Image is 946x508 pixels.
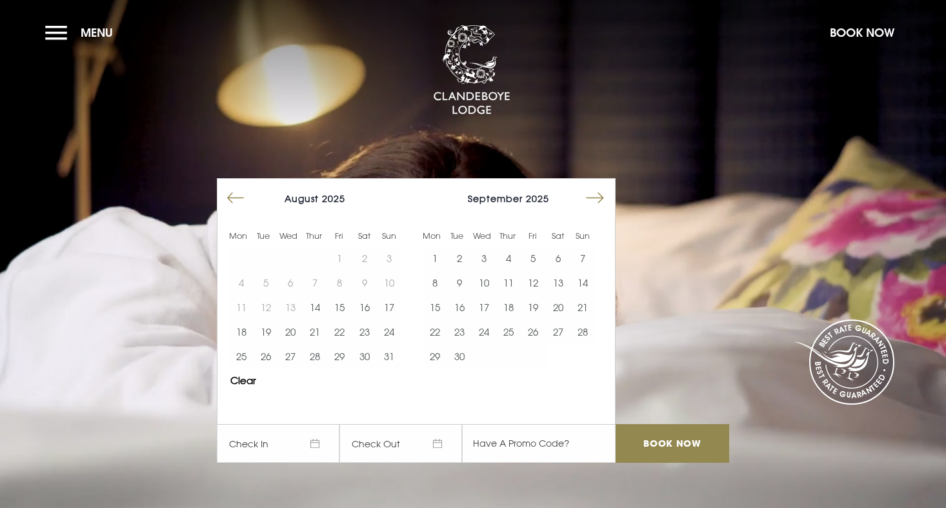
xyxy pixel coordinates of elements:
td: Choose Sunday, September 21, 2025 as your start date. [570,295,595,320]
td: Choose Friday, August 29, 2025 as your start date. [327,344,352,369]
td: Choose Tuesday, September 16, 2025 as your start date. [447,295,472,320]
button: 18 [229,320,254,344]
td: Choose Saturday, August 16, 2025 as your start date. [352,295,377,320]
button: 20 [546,295,570,320]
button: Clear [230,376,256,385]
td: Choose Thursday, September 25, 2025 as your start date. [496,320,521,344]
button: 23 [352,320,377,344]
button: 13 [546,270,570,295]
button: 1 [423,246,447,270]
td: Choose Thursday, September 11, 2025 as your start date. [496,270,521,295]
td: Choose Thursday, September 4, 2025 as your start date. [496,246,521,270]
td: Choose Saturday, August 23, 2025 as your start date. [352,320,377,344]
button: 4 [496,246,521,270]
td: Choose Friday, September 5, 2025 as your start date. [521,246,545,270]
button: 15 [327,295,352,320]
button: 21 [570,295,595,320]
td: Choose Tuesday, September 23, 2025 as your start date. [447,320,472,344]
td: Choose Sunday, August 24, 2025 as your start date. [377,320,401,344]
td: Choose Wednesday, August 27, 2025 as your start date. [278,344,303,369]
td: Choose Tuesday, September 2, 2025 as your start date. [447,246,472,270]
td: Choose Wednesday, August 20, 2025 as your start date. [278,320,303,344]
td: Choose Thursday, September 18, 2025 as your start date. [496,295,521,320]
button: 17 [377,295,401,320]
button: 23 [447,320,472,344]
td: Choose Saturday, September 13, 2025 as your start date. [546,270,570,295]
button: 26 [254,344,278,369]
span: August [285,193,319,204]
button: 17 [472,295,496,320]
img: Clandeboye Lodge [433,25,510,116]
button: 25 [496,320,521,344]
span: Check Out [339,424,462,463]
button: 30 [352,344,377,369]
td: Choose Saturday, August 30, 2025 as your start date. [352,344,377,369]
td: Choose Wednesday, September 24, 2025 as your start date. [472,320,496,344]
button: 30 [447,344,472,369]
td: Choose Sunday, September 14, 2025 as your start date. [570,270,595,295]
button: 25 [229,344,254,369]
button: 9 [447,270,472,295]
button: 8 [423,270,447,295]
button: 28 [303,344,327,369]
button: 16 [447,295,472,320]
button: 12 [521,270,545,295]
td: Choose Wednesday, September 10, 2025 as your start date. [472,270,496,295]
button: 31 [377,344,401,369]
td: Choose Tuesday, August 19, 2025 as your start date. [254,320,278,344]
td: Choose Monday, September 1, 2025 as your start date. [423,246,447,270]
button: 11 [496,270,521,295]
td: Choose Sunday, September 28, 2025 as your start date. [570,320,595,344]
button: 14 [303,295,327,320]
button: 3 [472,246,496,270]
button: 16 [352,295,377,320]
td: Choose Monday, September 15, 2025 as your start date. [423,295,447,320]
button: 29 [423,344,447,369]
button: 15 [423,295,447,320]
button: 22 [327,320,352,344]
button: 5 [521,246,545,270]
span: September [468,193,523,204]
button: 21 [303,320,327,344]
span: Check In [217,424,339,463]
span: 2025 [322,193,345,204]
button: 24 [472,320,496,344]
button: Move forward to switch to the next month. [583,186,607,210]
td: Choose Saturday, September 27, 2025 as your start date. [546,320,570,344]
td: Choose Friday, August 22, 2025 as your start date. [327,320,352,344]
button: 10 [472,270,496,295]
td: Choose Tuesday, August 26, 2025 as your start date. [254,344,278,369]
button: 29 [327,344,352,369]
td: Choose Wednesday, September 17, 2025 as your start date. [472,295,496,320]
td: Choose Monday, August 18, 2025 as your start date. [229,320,254,344]
button: 6 [546,246,570,270]
input: Have A Promo Code? [462,424,616,463]
button: Move backward to switch to the previous month. [223,186,248,210]
td: Choose Saturday, September 20, 2025 as your start date. [546,295,570,320]
button: 27 [546,320,570,344]
button: 28 [570,320,595,344]
button: 14 [570,270,595,295]
button: 2 [447,246,472,270]
button: 19 [521,295,545,320]
td: Choose Monday, August 25, 2025 as your start date. [229,344,254,369]
td: Choose Saturday, September 6, 2025 as your start date. [546,246,570,270]
span: Menu [81,25,113,40]
button: 26 [521,320,545,344]
button: Book Now [823,19,901,46]
td: Choose Friday, September 26, 2025 as your start date. [521,320,545,344]
td: Choose Thursday, August 14, 2025 as your start date. [303,295,327,320]
td: Choose Tuesday, September 9, 2025 as your start date. [447,270,472,295]
td: Choose Sunday, September 7, 2025 as your start date. [570,246,595,270]
td: Choose Thursday, August 21, 2025 as your start date. [303,320,327,344]
td: Choose Sunday, August 31, 2025 as your start date. [377,344,401,369]
button: 27 [278,344,303,369]
td: Choose Friday, September 12, 2025 as your start date. [521,270,545,295]
td: Choose Wednesday, September 3, 2025 as your start date. [472,246,496,270]
button: 18 [496,295,521,320]
td: Choose Friday, August 15, 2025 as your start date. [327,295,352,320]
td: Choose Monday, September 8, 2025 as your start date. [423,270,447,295]
span: 2025 [526,193,549,204]
button: 22 [423,320,447,344]
button: 24 [377,320,401,344]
